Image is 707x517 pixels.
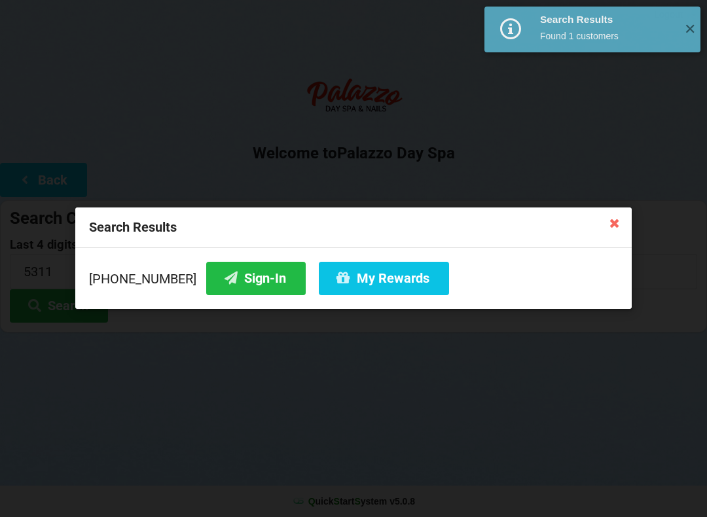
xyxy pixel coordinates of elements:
div: Search Results [540,13,674,26]
div: Found 1 customers [540,29,674,43]
button: Sign-In [206,262,306,295]
div: [PHONE_NUMBER] [89,262,618,295]
button: My Rewards [319,262,449,295]
div: Search Results [75,207,632,248]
